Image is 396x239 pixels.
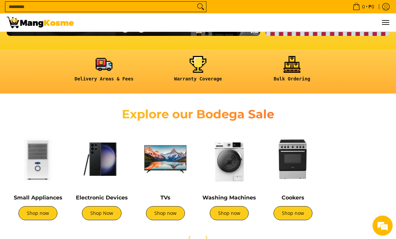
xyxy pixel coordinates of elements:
a: Electronic Devices [76,194,128,201]
img: Cookers [264,131,321,188]
a: Shop Now [82,206,121,220]
img: Mang Kosme: Your Home Appliances Warehouse Sale Partner! [7,17,74,28]
img: Small Appliances [9,131,66,188]
button: Search [195,2,206,12]
img: TVs [137,131,194,188]
a: Cookers [282,194,304,201]
span: 0 [361,4,366,9]
a: Washing Machines [202,194,256,201]
a: TVs [160,194,170,201]
a: Shop now [210,206,249,220]
img: Washing Machines [201,131,258,188]
ul: Customer Navigation [81,13,389,32]
a: Shop now [274,206,312,220]
a: Small Appliances [14,194,62,201]
nav: Main Menu [81,13,389,32]
button: Menu [381,13,389,32]
span: ₱0 [367,4,375,9]
a: <h6><strong>Warranty Coverage</strong></h6> [154,56,242,87]
a: <h6><strong>Delivery Areas & Fees</strong></h6> [60,56,148,87]
a: <h6><strong>Bulk Ordering</strong></h6> [248,56,336,87]
img: Electronic Devices [73,131,130,188]
a: Shop now [146,206,185,220]
span: • [351,3,376,10]
a: Shop now [18,206,57,220]
h2: Explore our Bodega Sale [104,107,292,122]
